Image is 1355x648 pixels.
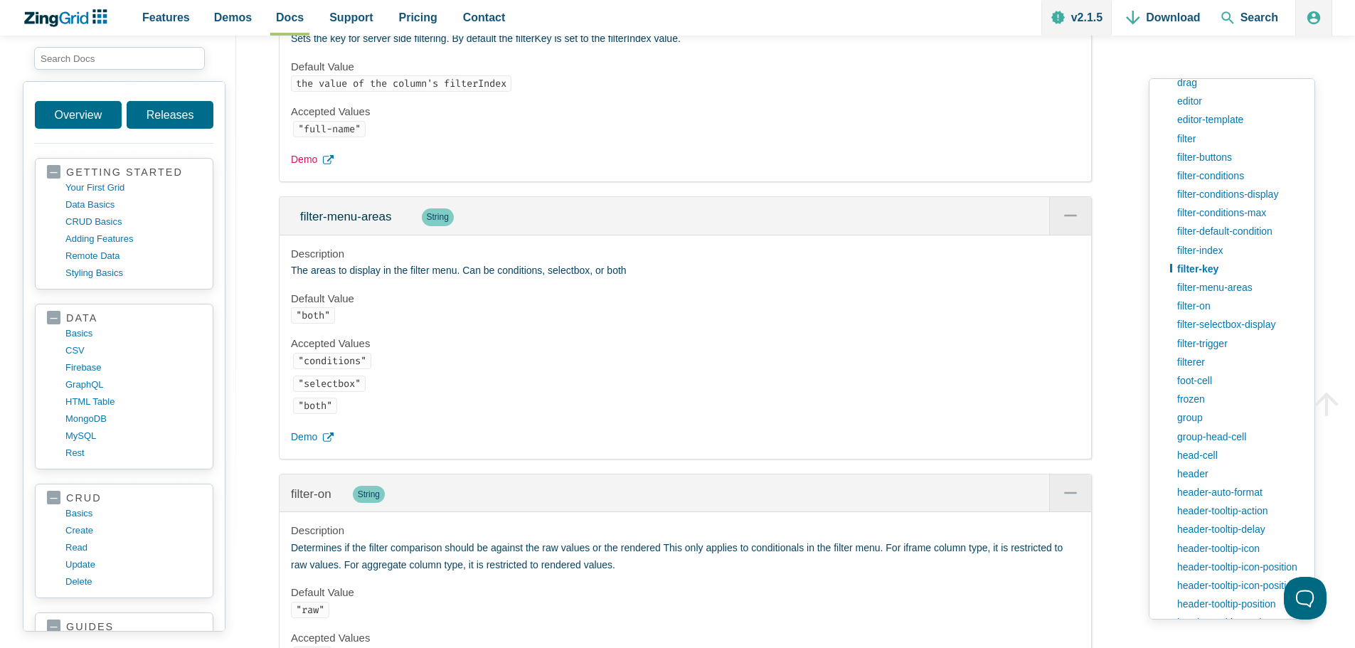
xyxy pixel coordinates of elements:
a: frozen [1170,390,1303,408]
span: Features [142,8,190,27]
a: head-cell [1170,446,1303,464]
h4: Default Value [291,60,1080,74]
a: read [65,539,201,556]
a: header-tooltip-icon-position [1170,558,1303,576]
a: basics [65,325,201,342]
a: filter-conditions-display [1170,185,1303,203]
code: "full-name" [293,121,366,137]
a: Overview [35,101,122,129]
a: filter [1170,129,1303,148]
a: foot-cell [1170,371,1303,390]
a: HTML table [65,393,201,410]
a: basics [65,505,201,522]
a: GraphQL [65,376,201,393]
a: rest [65,445,201,462]
span: filter-menu-areas [300,210,392,223]
a: header-tooltip-position [1170,595,1303,613]
span: Contact [463,8,506,27]
a: header-tooltip-icon [1170,539,1303,558]
a: getting started [47,166,201,179]
h4: Description [291,524,1080,538]
a: your first grid [65,179,201,196]
a: data basics [65,196,201,213]
a: header-auto-format [1170,483,1303,501]
a: styling basics [65,265,201,282]
a: editor [1170,92,1303,110]
span: String [422,208,454,225]
h4: Accepted Values [291,631,1080,645]
code: "conditions" [293,353,371,369]
h4: Description [291,247,1080,261]
a: filter-menu-areas [282,145,392,225]
a: update [65,556,201,573]
a: MongoDB [65,410,201,427]
a: group [1170,408,1303,427]
a: ZingChart Logo. Click to return to the homepage [23,9,115,27]
a: adding features [65,230,201,248]
a: header-tooltip-action [1170,501,1303,520]
a: delete [65,573,201,590]
a: CRUD basics [65,213,201,230]
a: create [65,522,201,539]
a: MySQL [65,427,201,445]
p: Sets the key for server side filtering. By default the filterKey is set to the filterIndex value. [291,31,1080,48]
p: Determines if the filter comparison should be against the raw values or the rendered This only ap... [291,540,1080,574]
a: filter-on [1170,297,1303,315]
code: "both" [291,307,335,324]
a: CSV [65,342,201,359]
a: filter-on [291,487,331,501]
a: filter-conditions [1170,166,1303,185]
a: filter-conditions-max [1170,203,1303,222]
a: header-tooltip-delay [1170,520,1303,538]
a: filter-buttons [1170,148,1303,166]
span: String [353,486,385,503]
a: header-tooltip-renderer [1170,613,1303,632]
span: Demo [291,152,317,169]
iframe: Toggle Customer Support [1284,577,1327,620]
a: filter-trigger [1170,334,1303,353]
a: data [47,312,201,325]
a: filter-index [1170,241,1303,260]
a: filter-selectbox-display [1170,315,1303,334]
a: filter-menu-areas [1170,278,1303,297]
h4: Default Value [291,292,1080,306]
a: Releases [127,101,213,129]
span: Docs [276,8,304,27]
a: group-head-cell [1170,427,1303,446]
code: "raw" [291,602,329,618]
h4: Accepted Values [291,336,1080,351]
a: header-tooltip-icon-position [1170,576,1303,595]
a: guides [47,620,201,634]
a: header [1170,464,1303,483]
a: filter-default-condition [1170,222,1303,240]
a: filter-key [1170,260,1303,278]
a: firebase [65,359,201,376]
a: Demo [291,152,1080,169]
a: filterer [1170,353,1303,371]
span: Demo [291,429,317,446]
a: Demo [291,429,1080,446]
span: Support [329,8,373,27]
a: remote data [65,248,201,265]
span: Pricing [399,8,437,27]
a: editor-template [1170,110,1303,129]
span: Demos [214,8,252,27]
h4: Accepted Values [291,105,1080,119]
p: The areas to display in the filter menu. Can be conditions, selectbox, or both [291,262,1080,280]
a: drag [1170,73,1303,92]
code: "both" [293,398,337,414]
code: the value of the column's filterIndex [291,75,511,92]
code: "selectbox" [293,376,366,392]
input: search input [34,47,205,70]
a: crud [47,492,201,505]
h4: Default Value [291,585,1080,600]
